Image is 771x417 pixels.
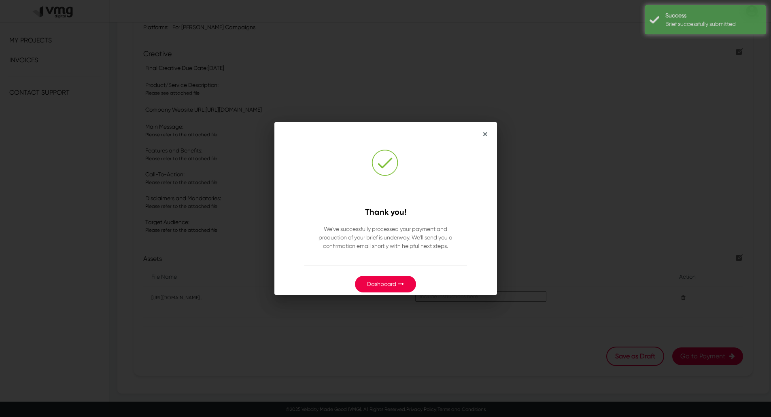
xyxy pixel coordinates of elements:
[355,276,416,292] button: Dashboard
[483,129,487,139] button: Close
[483,129,487,140] span: ×
[316,217,455,250] p: We've successfully processed your payment and production of your brief is underway. We'll send yo...
[665,20,755,28] div: Brief successfully submitted
[665,11,755,20] div: Success
[369,146,402,179] img: tick
[367,281,396,287] a: Dashboard
[316,199,455,217] h5: Thank you!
